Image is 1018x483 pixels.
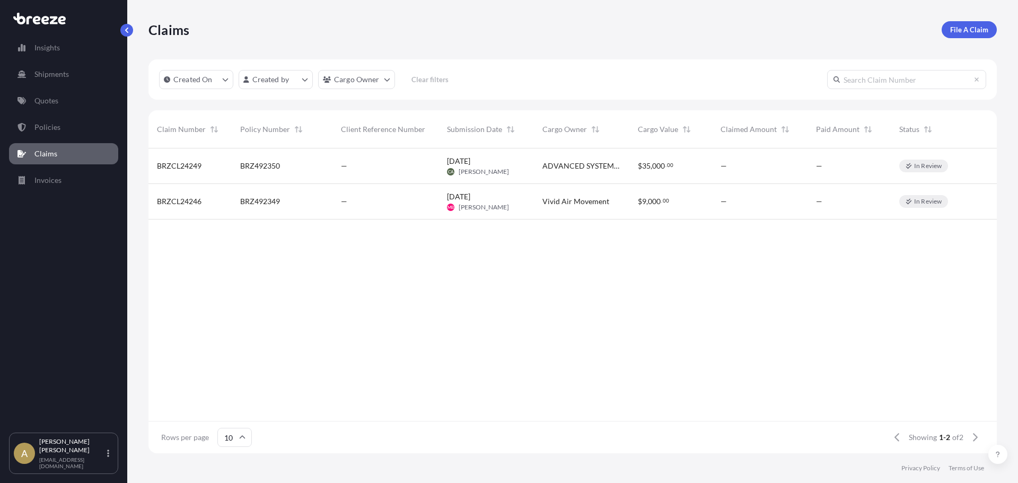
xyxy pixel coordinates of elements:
p: Claims [34,148,57,159]
button: createdOn Filter options [159,70,233,89]
a: Policies [9,117,118,138]
span: CA [448,166,453,177]
span: $ [638,198,642,205]
p: File A Claim [950,24,988,35]
span: Claim Number [157,124,206,135]
span: [PERSON_NAME] [459,168,509,176]
span: , [651,162,652,170]
button: Sort [504,123,517,136]
a: File A Claim [942,21,997,38]
span: BRZ492349 [240,196,280,207]
a: Shipments [9,64,118,85]
button: createdBy Filter options [239,70,313,89]
span: Submission Date [447,124,502,135]
span: — [341,161,347,171]
span: [DATE] [447,191,470,202]
p: Shipments [34,69,69,80]
p: Created On [173,74,213,85]
span: $ [638,162,642,170]
a: Insights [9,37,118,58]
span: Claimed Amount [721,124,777,135]
a: Claims [9,143,118,164]
button: Sort [208,123,221,136]
span: BRZ492350 [240,161,280,171]
span: . [661,199,662,203]
a: Terms of Use [949,464,984,472]
span: A [21,448,28,459]
span: Client Reference Number [341,124,425,135]
a: Quotes [9,90,118,111]
span: [DATE] [447,156,470,166]
button: Sort [292,123,305,136]
span: 00 [663,199,669,203]
p: In Review [914,162,942,170]
p: In Review [914,197,942,206]
span: 00 [667,163,673,167]
span: 35 [642,162,651,170]
span: MB [447,202,454,213]
span: Cargo Owner [542,124,587,135]
p: Claims [148,21,189,38]
input: Search Claim Number [827,70,986,89]
span: Showing [909,432,937,443]
p: Policies [34,122,60,133]
a: Privacy Policy [901,464,940,472]
p: Invoices [34,175,62,186]
button: Sort [427,123,440,136]
span: — [816,161,822,171]
button: Sort [589,123,602,136]
p: Insights [34,42,60,53]
span: Status [899,124,919,135]
button: cargoOwner Filter options [318,70,395,89]
span: . [665,163,666,167]
span: 000 [648,198,661,205]
span: — [341,196,347,207]
span: Rows per page [161,432,209,443]
span: [PERSON_NAME] [459,203,509,212]
span: 000 [652,162,665,170]
span: Paid Amount [816,124,859,135]
span: ADVANCED SYSTEMS CO [542,161,621,171]
p: Cargo Owner [334,74,380,85]
a: Invoices [9,170,118,191]
p: Created by [252,74,289,85]
span: Vivid Air Movement [542,196,609,207]
span: — [721,196,727,207]
button: Sort [779,123,792,136]
button: Sort [862,123,874,136]
span: — [721,161,727,171]
span: of 2 [952,432,963,443]
span: 9 [642,198,646,205]
span: , [646,198,648,205]
span: Policy Number [240,124,290,135]
button: Sort [680,123,693,136]
span: BRZCL24246 [157,196,201,207]
span: 1-2 [939,432,950,443]
p: [PERSON_NAME] [PERSON_NAME] [39,437,105,454]
span: — [816,196,822,207]
p: [EMAIL_ADDRESS][DOMAIN_NAME] [39,456,105,469]
p: Clear filters [411,74,449,85]
p: Quotes [34,95,58,106]
button: Clear filters [400,71,460,88]
span: Cargo Value [638,124,678,135]
span: BRZCL24249 [157,161,201,171]
button: Sort [922,123,934,136]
